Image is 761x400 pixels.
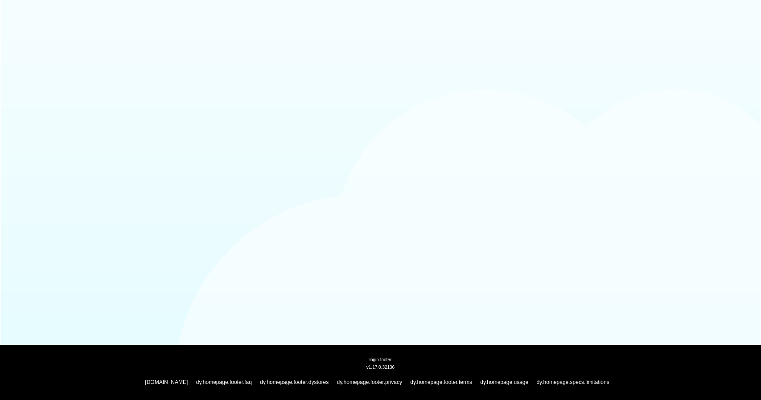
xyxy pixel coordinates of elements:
a: dy.homepage.footer.faq [196,379,252,385]
a: dy.homepage.specs.limitations [536,379,609,385]
a: dy.homepage.footer.terms [410,379,472,385]
a: dy.homepage.footer.privacy [337,379,402,385]
a: dy.homepage.usage [480,379,528,385]
span: v1.17.0.32136 [366,364,395,370]
span: login.footer [370,356,391,362]
a: [DOMAIN_NAME] [145,379,188,385]
a: dy.homepage.footer.dystores [260,379,329,385]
